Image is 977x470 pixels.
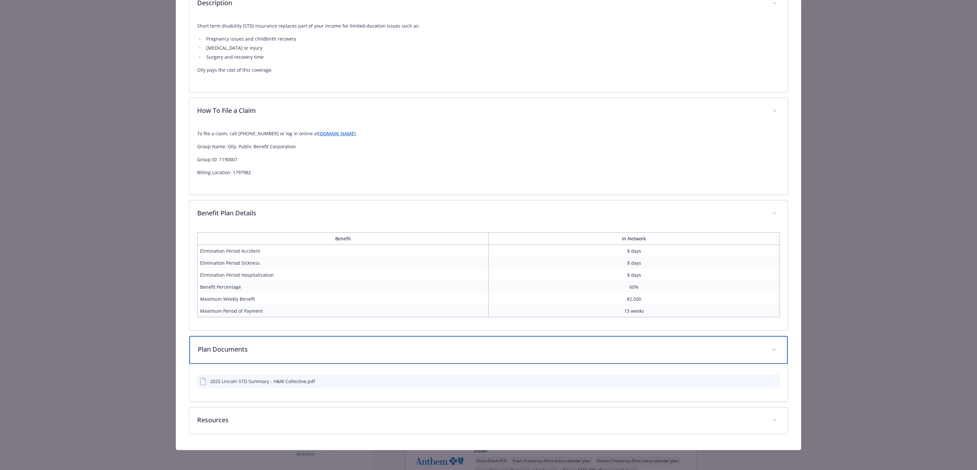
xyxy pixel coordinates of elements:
li: Pregnancy issues and childbirth recovery [204,35,780,43]
div: 2025 Lincoln STD Summary - H&W Collective.pdf [210,378,315,385]
p: Olly pays the cost of this coverage. [197,66,780,74]
td: $2,500 [488,293,780,305]
td: Elimination Period Accident [197,245,488,257]
p: Benefit Plan Details [197,208,764,218]
a: [DOMAIN_NAME] [318,130,356,137]
button: preview file [771,378,777,385]
div: Benefit Plan Details [189,227,787,330]
div: How To File a Claim [189,125,787,195]
td: 13 weeks [488,305,780,317]
th: Benefit [197,232,488,245]
p: Short term disability (STD) insurance replaces part of your income for limited-duration issues su... [197,22,780,30]
p: How To File a Claim [197,106,764,115]
td: Elimination Period Hospitalization [197,269,488,281]
div: Plan Documents [189,336,787,364]
p: Billing Location: 1797982 [197,169,780,176]
div: How To File a Claim [189,98,787,125]
th: In Network [488,232,780,245]
div: Benefit Plan Details [189,200,787,227]
td: 8 days [488,257,780,269]
td: Benefit Percentage [197,281,488,293]
button: download file [761,378,766,385]
td: Maximum Period of Payment [197,305,488,317]
div: Description [189,17,787,92]
td: Maximum Weekly Benefit [197,293,488,305]
p: Plan Documents [198,344,763,354]
p: Group ID: 1190007 [197,156,780,163]
p: Resources [197,415,764,425]
div: Plan Documents [189,364,787,402]
td: 8 days [488,245,780,257]
li: Surgery and recovery time [204,53,780,61]
td: 8 days [488,269,780,281]
p: Group Name: Olly, Public Benefit Corporation [197,143,780,151]
td: Elimination Period Sickness [197,257,488,269]
td: 60% [488,281,780,293]
div: Resources [189,407,787,434]
p: To file a claim, call [PHONE_NUMBER] or log in online at . [197,130,780,138]
li: [MEDICAL_DATA] or injury [204,44,780,52]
